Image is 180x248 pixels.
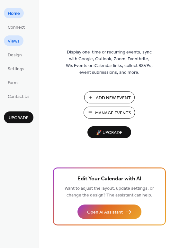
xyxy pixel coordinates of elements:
[9,115,29,121] span: Upgrade
[87,209,123,216] span: Open AI Assistant
[65,184,154,200] span: Want to adjust the layout, update settings, or change the design? The assistant can help.
[8,52,22,59] span: Design
[66,49,153,76] span: Display one-time or recurring events, sync with Google, Outlook, Zoom, Eventbrite, Wix Events or ...
[87,126,131,138] button: 🚀 Upgrade
[4,22,29,32] a: Connect
[4,8,24,18] a: Home
[4,35,23,46] a: Views
[4,111,33,123] button: Upgrade
[4,91,33,101] a: Contact Us
[4,77,22,88] a: Form
[8,93,30,100] span: Contact Us
[8,80,18,86] span: Form
[95,110,131,117] span: Manage Events
[4,63,28,74] a: Settings
[8,66,24,72] span: Settings
[84,91,135,103] button: Add New Event
[8,38,20,45] span: Views
[77,205,141,219] button: Open AI Assistant
[96,95,131,101] span: Add New Event
[8,10,20,17] span: Home
[4,49,26,60] a: Design
[8,24,25,31] span: Connect
[91,129,127,137] span: 🚀 Upgrade
[84,107,135,119] button: Manage Events
[77,175,141,184] span: Edit Your Calendar with AI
